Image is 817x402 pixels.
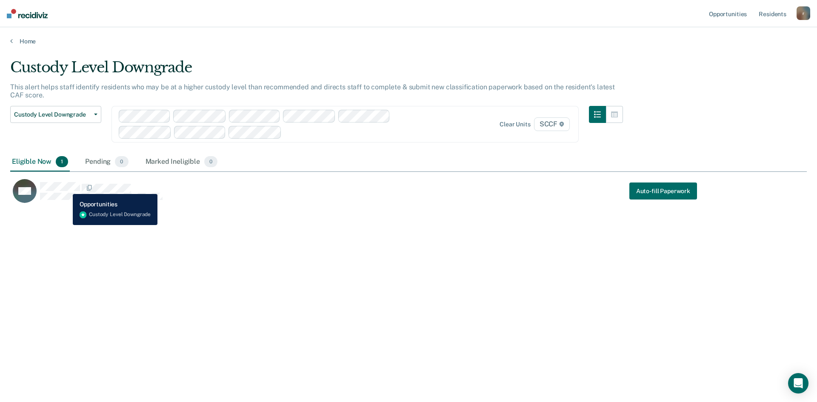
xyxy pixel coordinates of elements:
[534,117,570,131] span: SCCF
[204,156,217,167] span: 0
[83,153,130,171] div: Pending0
[7,9,48,18] img: Recidiviz
[797,6,810,20] button: r
[10,37,807,45] a: Home
[788,373,808,393] div: Open Intercom Messenger
[629,182,697,200] a: Navigate to form link
[56,156,68,167] span: 1
[14,111,91,118] span: Custody Level Downgrade
[500,121,531,128] div: Clear units
[10,106,101,123] button: Custody Level Downgrade
[10,153,70,171] div: Eligible Now1
[144,153,220,171] div: Marked Ineligible0
[629,182,697,200] button: Auto-fill Paperwork
[10,83,615,99] p: This alert helps staff identify residents who may be at a higher custody level than recommended a...
[10,59,623,83] div: Custody Level Downgrade
[10,179,707,213] div: CaseloadOpportunityCell-00358333
[115,156,128,167] span: 0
